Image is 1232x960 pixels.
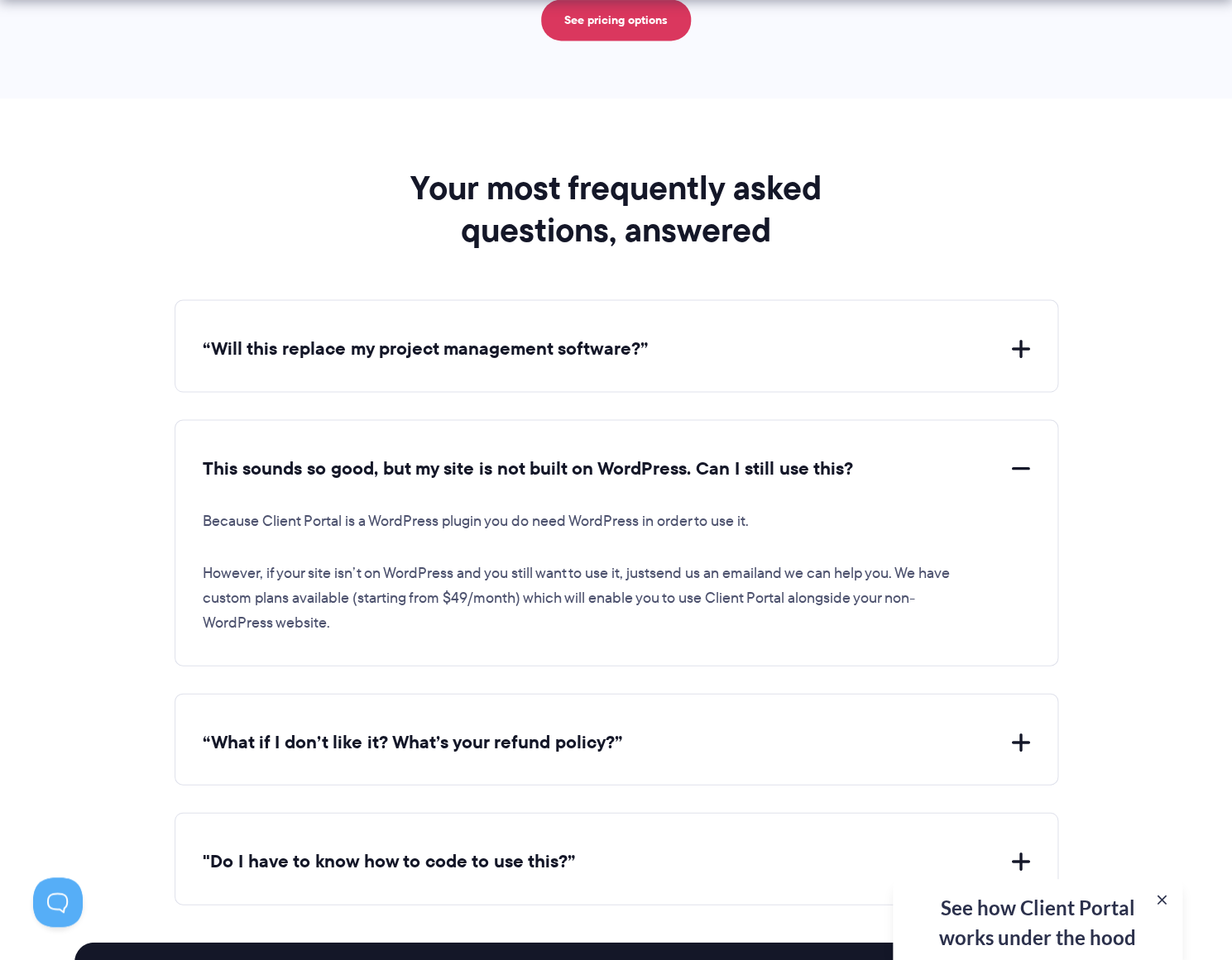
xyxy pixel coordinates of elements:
button: “Will this replace my project management software?” [203,336,1030,361]
button: “What if I don’t like it? What’s your refund policy?” [203,729,1030,755]
button: "Do I have to know how to code to use this?” [203,848,1030,874]
iframe: Toggle Customer Support [33,877,83,927]
p: Because Client Portal is a WordPress plugin you do need WordPress in order to use it. [203,509,956,533]
p: However, if your site isn’t on WordPress and you still want to use it, just and we can help you. ... [203,561,956,635]
a: send us an email [650,561,757,583]
button: This sounds so good, but my site is not built on WordPress. Can I still use this? [203,456,1030,481]
div: This sounds so good, but my site is not built on WordPress. Can I still use this? [203,481,1030,635]
h2: Your most frequently asked questions, answered [358,167,875,251]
